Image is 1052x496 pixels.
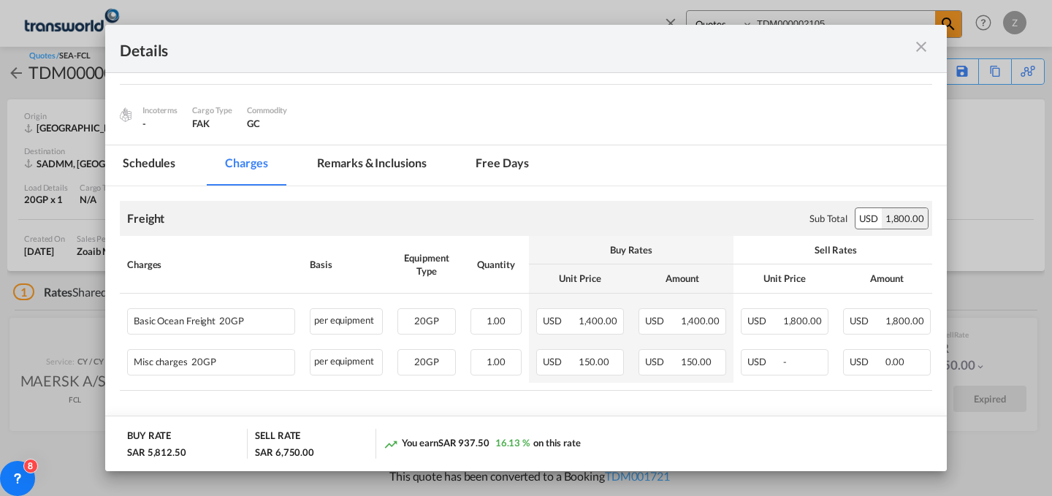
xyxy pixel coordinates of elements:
div: Basis [310,258,383,271]
div: Equipment Type [397,251,456,278]
div: Misc charges [134,350,250,367]
div: Cargo Type [192,104,232,117]
md-icon: icon-close m-3 fg-AAA8AD cursor [912,38,930,56]
div: Commodity [247,104,287,117]
div: - [142,117,178,130]
span: 150.00 [681,356,712,367]
img: cargo.png [118,107,134,123]
md-dialog: Port of ... [105,25,947,471]
span: USD [645,356,679,367]
span: 1,800.00 [885,315,924,327]
span: USD [747,315,781,327]
span: 0.00 [885,356,905,367]
md-tab-item: Charges [207,145,285,186]
div: Buy Rates [536,243,726,256]
span: 1,400.00 [681,315,720,327]
div: per equipment [310,349,383,375]
div: FAK [192,117,232,130]
md-tab-item: Free days [458,145,546,186]
span: 20GP [414,356,439,367]
div: You earn on this rate [384,436,581,451]
div: BUY RATE [127,429,171,446]
span: 1,400.00 [579,315,617,327]
div: SAR 6,750.00 [255,446,314,459]
span: USD [543,315,576,327]
div: Details [120,39,851,58]
span: SAR 937.50 [438,437,489,449]
span: GC [247,118,260,129]
div: Quantity [470,258,522,271]
span: USD [645,315,679,327]
div: SELL RATE [255,429,300,446]
md-tab-item: Remarks & Inclusions [300,145,443,186]
div: Incoterms [142,104,178,117]
span: 1.00 [487,315,506,327]
span: USD [850,315,883,327]
div: 1,800.00 [882,208,928,229]
span: 1.00 [487,356,506,367]
md-pagination-wrapper: Use the left and right arrow keys to navigate between tabs [105,145,561,186]
span: USD [543,356,576,367]
div: per equipment [310,308,383,335]
div: SAR 5,812.50 [127,446,186,459]
span: 20GP [414,315,439,327]
span: 20GP [216,316,244,327]
span: - [783,356,787,367]
md-tab-item: Schedules [105,145,193,186]
span: 16.13 % [495,437,530,449]
th: Unit Price [733,264,836,293]
div: Freight [127,210,164,226]
span: USD [850,356,883,367]
div: Sell Rates [741,243,931,256]
span: 1,800.00 [783,315,822,327]
div: USD [855,208,882,229]
div: Charges [127,258,295,271]
span: 20GP [188,356,216,367]
div: Sub Total [809,212,847,225]
div: Basic Ocean Freight [134,309,250,327]
th: Unit Price [529,264,631,293]
th: Amount [836,264,938,293]
md-icon: icon-trending-up [384,437,398,451]
span: USD [747,356,781,367]
span: 150.00 [579,356,609,367]
th: Amount [631,264,733,293]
